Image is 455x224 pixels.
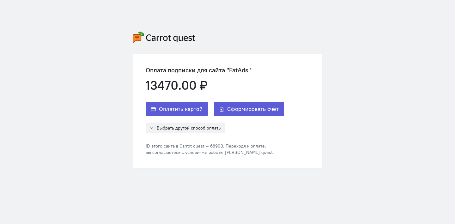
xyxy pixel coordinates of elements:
button: Выбрать другой способ оплаты [146,123,225,133]
span: Сформировать счёт [227,105,279,113]
button: Оплатить картой [146,102,208,116]
button: Сформировать счёт [214,102,284,116]
span: Выбрать другой способ оплаты [157,125,221,131]
img: carrot-quest-logo.svg [133,32,195,43]
div: ID этого сайта в Carrot quest — 68903. Переходя к оплате, вы соглашаетесь с условиями работы [PER... [146,143,284,155]
span: Оплатить картой [159,105,203,113]
div: Оплата подписки для сайта "FatAds" [146,67,284,74]
div: 13470.00 ₽ [146,78,284,92]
